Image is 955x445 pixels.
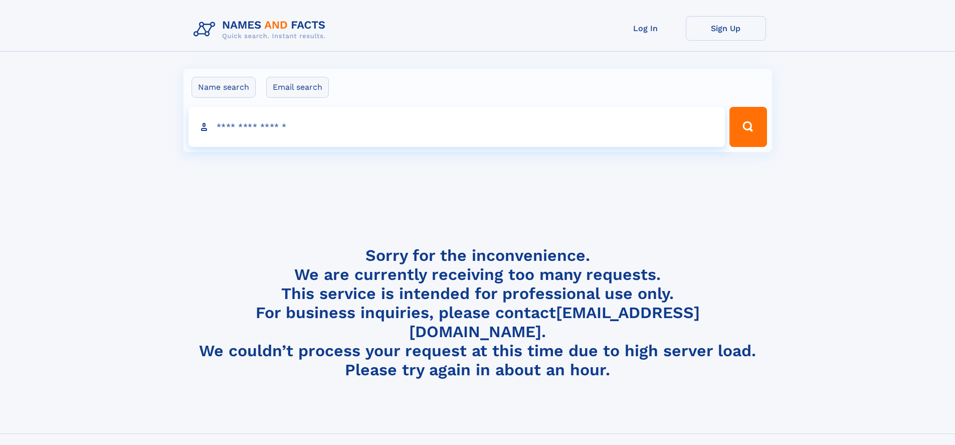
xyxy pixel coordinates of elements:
[686,16,766,41] a: Sign Up
[606,16,686,41] a: Log In
[189,246,766,380] h4: Sorry for the inconvenience. We are currently receiving too many requests. This service is intend...
[189,16,334,43] img: Logo Names and Facts
[729,107,767,147] button: Search Button
[192,77,256,98] label: Name search
[188,107,725,147] input: search input
[409,303,700,341] a: [EMAIL_ADDRESS][DOMAIN_NAME]
[266,77,329,98] label: Email search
